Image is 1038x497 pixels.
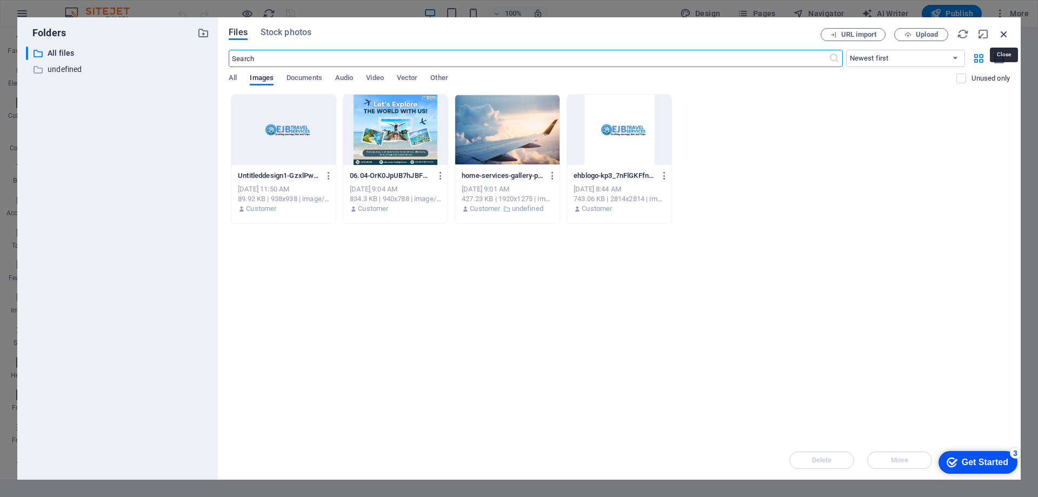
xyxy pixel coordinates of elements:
input: Search [229,50,828,67]
div: 834.3 KB | 940x788 | image/png [350,194,441,204]
span: Stock photos [261,26,311,39]
p: home-services-gallery-plane-clouds-fyling.jpeg-XcjYrqc22PQItkQFD6bnfg.jpg [462,171,543,181]
div: 427.23 KB | 1920x1275 | image/jpeg [462,194,553,204]
p: Customer [246,204,276,214]
p: All files [48,47,189,59]
span: Files [229,26,248,39]
button: Upload [894,28,948,41]
p: 06.04-OrK0JpUB7hJBFUzCoFjgdA.png [350,171,431,181]
span: URL import [841,31,876,38]
span: Video [366,71,383,87]
span: All [229,71,237,87]
i: Create new folder [197,27,209,39]
div: [DATE] 9:01 AM [462,184,553,194]
p: Customer [470,204,500,214]
p: Displays only files that are not in use on the website. Files added during this session can still... [972,74,1010,83]
p: Customer [582,204,612,214]
span: Audio [335,71,353,87]
span: Other [430,71,448,87]
p: Folders [26,26,66,40]
div: undefined [26,63,209,76]
div: [DATE] 8:44 AM [574,184,665,194]
span: Upload [916,31,938,38]
div: ​ [26,47,28,60]
i: Minimize [977,28,989,40]
span: Vector [397,71,418,87]
div: 89.92 KB | 938x938 | image/png [238,194,329,204]
p: Untitleddesign1-GzxlPwLnacRTqIkSlwx_4Q.png [238,171,319,181]
div: 743.06 KB | 2814x2814 | image/png [574,194,665,204]
div: Get Started [32,12,78,22]
div: [DATE] 11:50 AM [238,184,329,194]
button: URL import [821,28,886,41]
div: Get Started 3 items remaining, 40% complete [9,5,88,28]
i: Reload [957,28,969,40]
p: undefined [512,204,543,214]
p: Customer [358,204,388,214]
p: undefined [48,63,189,76]
div: 3 [80,2,91,13]
p: ehblogo-kp3_7nFlGKFfnYeYKjpkOw.png [574,171,655,181]
span: Documents [287,71,322,87]
div: [DATE] 9:04 AM [350,184,441,194]
div: By: Customer | Folder: undefined [462,204,553,214]
span: Images [250,71,274,87]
